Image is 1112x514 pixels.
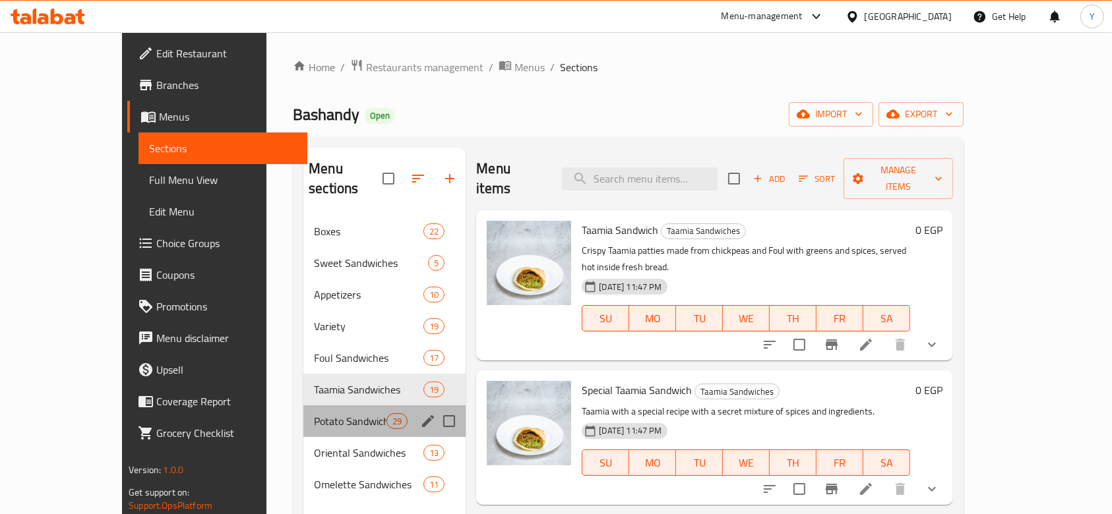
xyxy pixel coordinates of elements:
a: Edit Menu [139,196,308,227]
button: show more [916,329,948,360]
span: FR [822,453,858,472]
button: Sort [795,169,838,189]
div: Appetizers10 [303,279,466,310]
div: Taamia Sandwiches [695,384,780,399]
div: Omelette Sandwiches [314,476,423,492]
span: Sort sections [402,163,434,194]
a: Upsell [127,354,308,385]
div: Variety19 [303,310,466,342]
span: WE [728,453,764,472]
span: Foul Sandwiches [314,350,423,366]
div: items [423,223,445,239]
span: MO [634,453,671,472]
a: Choice Groups [127,227,308,259]
button: Add [748,169,790,189]
div: items [428,255,445,271]
span: Open [365,110,395,121]
li: / [340,59,345,75]
span: Promotions [156,299,297,314]
span: Boxes [314,223,423,239]
a: Branches [127,69,308,101]
a: Support.OpsPlatform [129,497,212,514]
button: import [789,102,873,127]
a: Edit menu item [858,337,874,353]
svg: Show Choices [924,481,940,497]
div: Oriental Sandwiches [314,445,423,461]
span: 17 [424,352,444,364]
span: TH [775,453,811,472]
span: 10 [424,289,444,301]
a: Sections [139,132,308,164]
span: Version: [129,461,161,478]
a: Restaurants management [350,59,483,76]
button: FR [817,305,863,331]
button: WE [723,305,770,331]
div: Potato Sandwiches29edit [303,405,466,437]
span: Taamia Sandwich [582,220,658,240]
button: Branch-specific-item [816,473,848,505]
div: Omelette Sandwiches11 [303,469,466,500]
nav: Menu sections [303,210,466,505]
span: Upsell [156,362,297,378]
span: 29 [387,415,407,428]
span: Edit Menu [149,204,297,219]
span: 5 [429,257,444,270]
img: Special Taamia Sandwich [487,381,571,465]
span: SA [869,309,905,328]
button: sort-choices [754,329,786,360]
div: items [423,382,445,397]
div: Sweet Sandwiches5 [303,247,466,279]
button: TU [676,449,723,476]
div: Sweet Sandwiches [314,255,428,271]
input: search [562,167,718,190]
span: SA [869,453,905,472]
button: SU [582,305,629,331]
span: Add [751,171,787,186]
div: items [386,413,408,429]
span: Potato Sandwiches [314,413,386,429]
a: Menus [127,101,308,132]
a: Coupons [127,259,308,291]
span: 22 [424,225,444,238]
span: export [889,106,953,123]
button: MO [629,305,676,331]
button: Manage items [844,158,953,199]
button: show more [916,473,948,505]
div: Taamia Sandwiches19 [303,374,466,405]
span: MO [634,309,671,328]
div: items [423,287,445,302]
a: Coverage Report [127,385,308,417]
span: Grocery Checklist [156,425,297,441]
span: Sections [149,140,297,156]
span: Sort items [790,169,844,189]
span: [DATE] 11:47 PM [594,281,667,293]
p: Crispy Taamia patties made from chickpeas and Foul with greens and spices, served hot inside fres... [582,243,910,275]
span: Menu disclaimer [156,330,297,346]
div: Appetizers [314,287,423,302]
span: TU [681,309,718,328]
span: Coupons [156,267,297,283]
span: Variety [314,318,423,334]
button: edit [418,411,438,431]
div: Menu-management [722,9,803,24]
button: TH [770,305,817,331]
a: Home [293,59,335,75]
span: Taamia Sandwiches [695,384,779,399]
h6: 0 EGP [915,381,942,399]
h6: 0 EGP [915,221,942,239]
span: Get support on: [129,484,189,501]
button: FR [817,449,863,476]
li: / [550,59,555,75]
button: SA [863,449,910,476]
span: Coverage Report [156,393,297,409]
span: SU [588,453,624,472]
span: Full Menu View [149,172,297,188]
span: Y [1090,9,1095,24]
span: Sort [799,171,835,186]
p: Taamia with a special recipe with a secret mixture of spices and ingredients. [582,403,910,420]
a: Edit Restaurant [127,38,308,69]
span: Bashandy [293,100,359,129]
a: Grocery Checklist [127,417,308,449]
li: / [489,59,493,75]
